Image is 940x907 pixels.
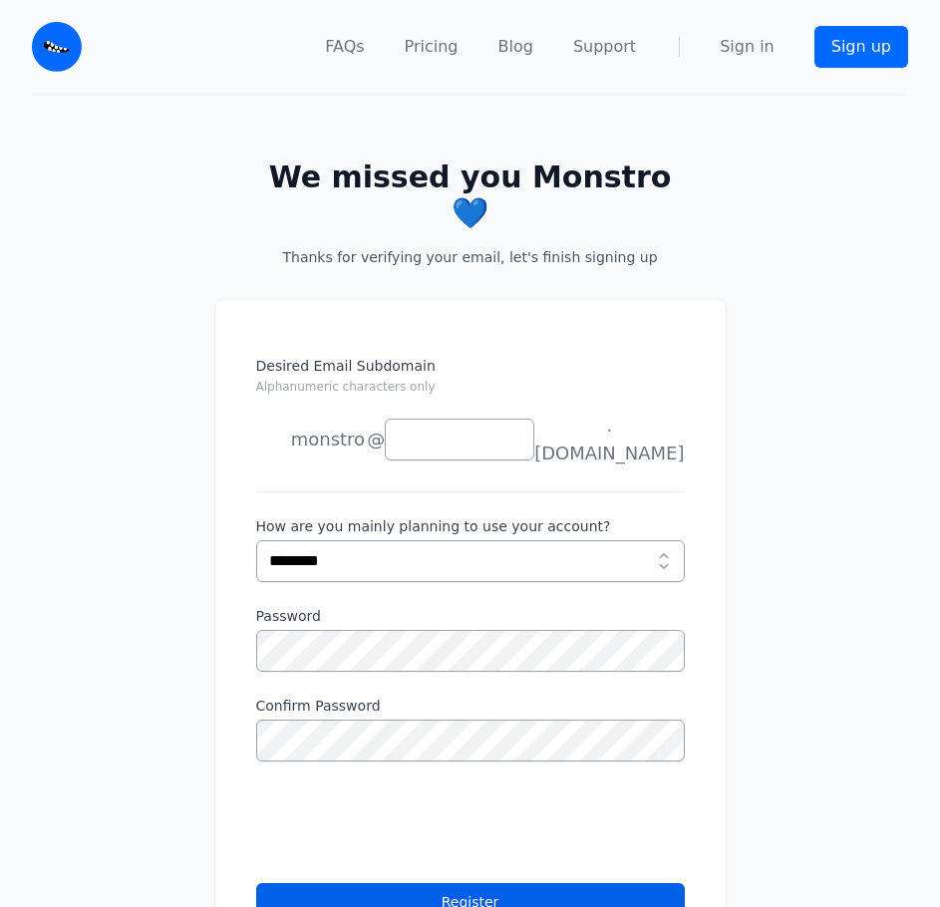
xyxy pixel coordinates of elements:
[534,412,684,467] span: .[DOMAIN_NAME]
[573,35,636,59] a: Support
[405,35,459,59] a: Pricing
[256,696,685,716] label: Confirm Password
[256,606,685,626] label: Password
[247,247,694,267] p: Thanks for verifying your email, let's finish signing up
[256,380,436,394] small: Alphanumeric characters only
[498,35,533,59] a: Blog
[367,426,385,453] span: @
[256,516,685,536] label: How are you mainly planning to use your account?
[247,159,694,231] h2: We missed you Monstro 💙
[720,35,775,59] a: Sign in
[256,785,559,863] iframe: reCAPTCHA
[32,22,82,72] img: Email Monster
[325,35,364,59] a: FAQs
[256,356,685,408] label: Desired Email Subdomain
[814,26,908,68] a: Sign up
[256,420,366,459] li: monstro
